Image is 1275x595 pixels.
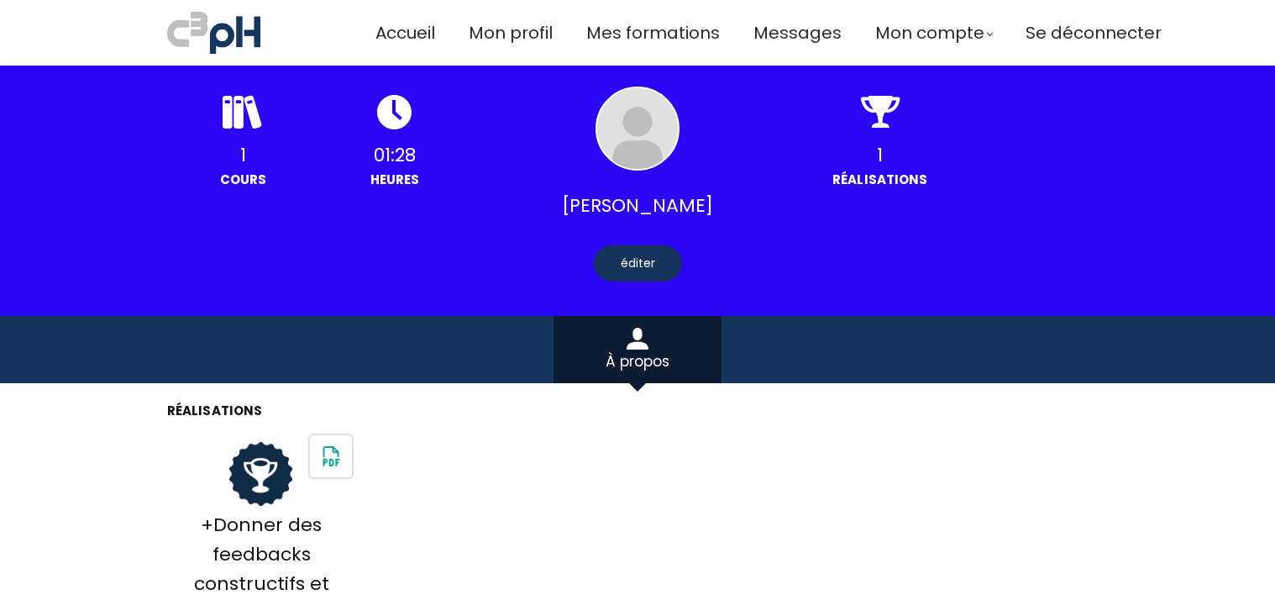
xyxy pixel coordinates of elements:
span: Réalisations [167,402,262,419]
a: Accueil [375,19,435,47]
a: Se déconnecter [1026,19,1162,47]
span: Mon compte [875,19,984,47]
div: À propos [554,350,721,373]
a: Mes formations [586,19,720,47]
a: Messages [753,19,842,47]
img: a70bc7685e0efc0bd0b04b3506828469.jpeg [167,8,260,57]
a: Mon profil [469,19,553,47]
div: heures [319,170,471,189]
div: Cours [167,170,319,189]
img: certificate.png [229,442,293,506]
img: School [310,435,352,477]
div: 01:28 [319,140,471,170]
div: 1 [804,140,956,170]
div: 1 [167,140,319,170]
span: [PERSON_NAME] [562,191,713,220]
div: Réalisations [804,170,956,189]
div: éditer [594,245,682,282]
